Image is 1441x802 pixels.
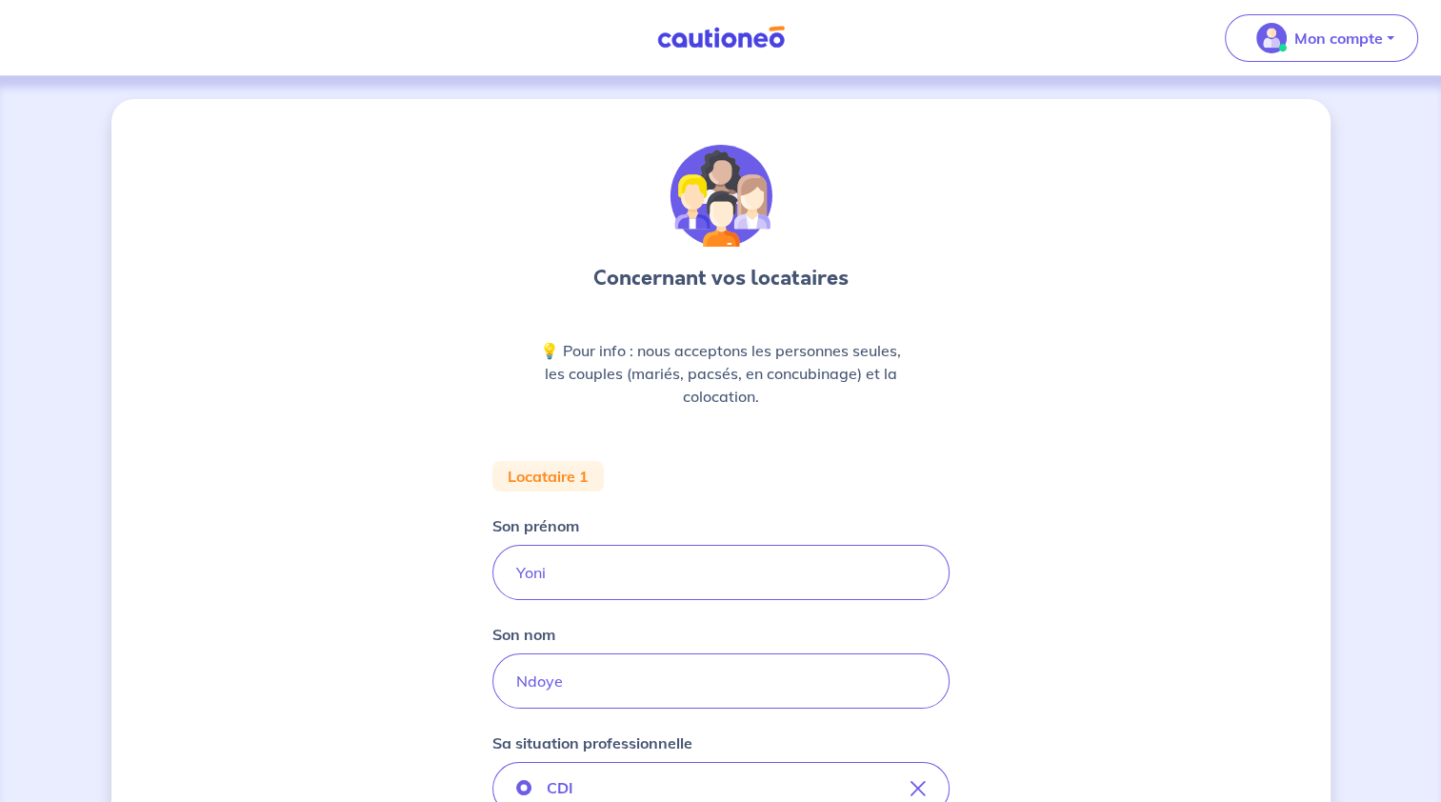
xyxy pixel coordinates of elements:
[1294,27,1383,50] p: Mon compte
[1225,14,1418,62] button: illu_account_valid_menu.svgMon compte
[670,145,772,248] img: illu_tenants.svg
[492,732,692,754] p: Sa situation professionnelle
[492,461,604,491] div: Locataire 1
[492,514,579,537] p: Son prénom
[492,653,950,709] input: Doe
[547,776,573,799] p: CDI
[492,545,950,600] input: John
[538,339,904,408] p: 💡 Pour info : nous acceptons les personnes seules, les couples (mariés, pacsés, en concubinage) e...
[492,623,555,646] p: Son nom
[593,263,849,293] h3: Concernant vos locataires
[1256,23,1287,53] img: illu_account_valid_menu.svg
[650,26,792,50] img: Cautioneo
